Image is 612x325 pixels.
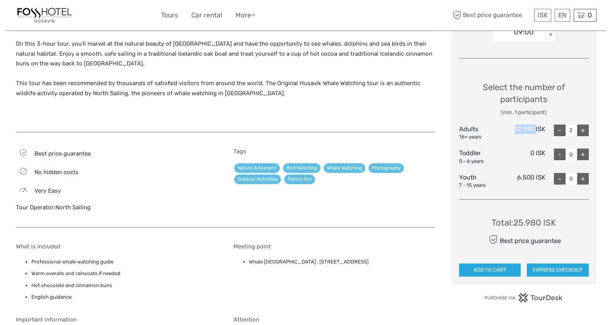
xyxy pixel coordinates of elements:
[514,27,534,37] div: 09:00
[459,182,502,189] div: 7 - 15 years
[459,125,502,141] div: Adults
[527,263,589,277] button: EXPRESS CHECKOUT
[31,269,218,278] li: Warm overalls and raincoats if needed
[459,173,502,189] div: Youth
[161,10,178,21] a: Tours
[459,149,502,165] div: Toddler
[459,109,589,116] div: (min. 1 participant)
[459,263,521,277] button: ADD TO CART
[34,187,61,194] span: Very easy
[191,10,222,21] a: Car rental
[31,281,218,290] li: Hot chocolate and cinnamon buns
[554,173,566,185] div: -
[547,28,554,36] div: < >
[487,233,561,246] div: Best price guarantee
[577,149,589,160] div: +
[554,149,566,160] div: -
[577,125,589,136] div: +
[502,125,545,141] div: 12.990 ISK
[555,9,570,22] div: EN
[16,243,218,250] h5: What is included
[16,204,218,212] div: Tour Operator:
[31,293,218,301] li: English guidance
[459,133,502,141] div: 16+ years
[16,39,435,98] p: On this 3-hour tour, you’ll marvel at the natural beauty of [GEOGRAPHIC_DATA] and have the opport...
[234,174,281,184] a: Outdoor Activities
[249,258,435,266] li: Whale [GEOGRAPHIC_DATA] , [STREET_ADDRESS]
[586,11,593,19] span: 0
[16,6,73,25] img: 1330-f5917f26-f8de-4a6f-81e9-1a2afbf85b40_logo_small.jpg
[11,14,87,20] p: We're away right now. Please check back later!
[55,204,91,211] a: North Sailing
[233,148,435,155] h5: Tags
[502,173,545,189] div: 6.500 ISK
[234,163,280,173] a: Nature & Scenery
[31,258,218,266] li: Professional whale watching guide
[16,316,218,323] h5: Important information
[577,173,589,185] div: +
[484,293,563,303] img: PurchaseViaTourDesk.png
[233,243,435,250] h5: Meeting point
[502,149,545,165] div: 0 ISK
[459,81,589,116] div: Select the number of participants
[451,9,532,22] span: Best price guarantee
[34,150,91,157] span: Best price guarantee
[284,174,315,184] a: Family Fun
[324,163,365,173] a: Whale Watching
[369,163,404,173] a: Photography
[283,163,321,173] a: Bird Watching
[233,316,435,323] h5: Attention
[235,10,255,21] a: More
[538,11,548,19] span: ISK
[554,125,566,136] div: -
[459,158,502,165] div: 0 - 6 years
[492,217,556,229] div: Total : 25.980 ISK
[89,12,98,21] button: Open LiveChat chat widget
[34,169,79,176] span: No hidden costs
